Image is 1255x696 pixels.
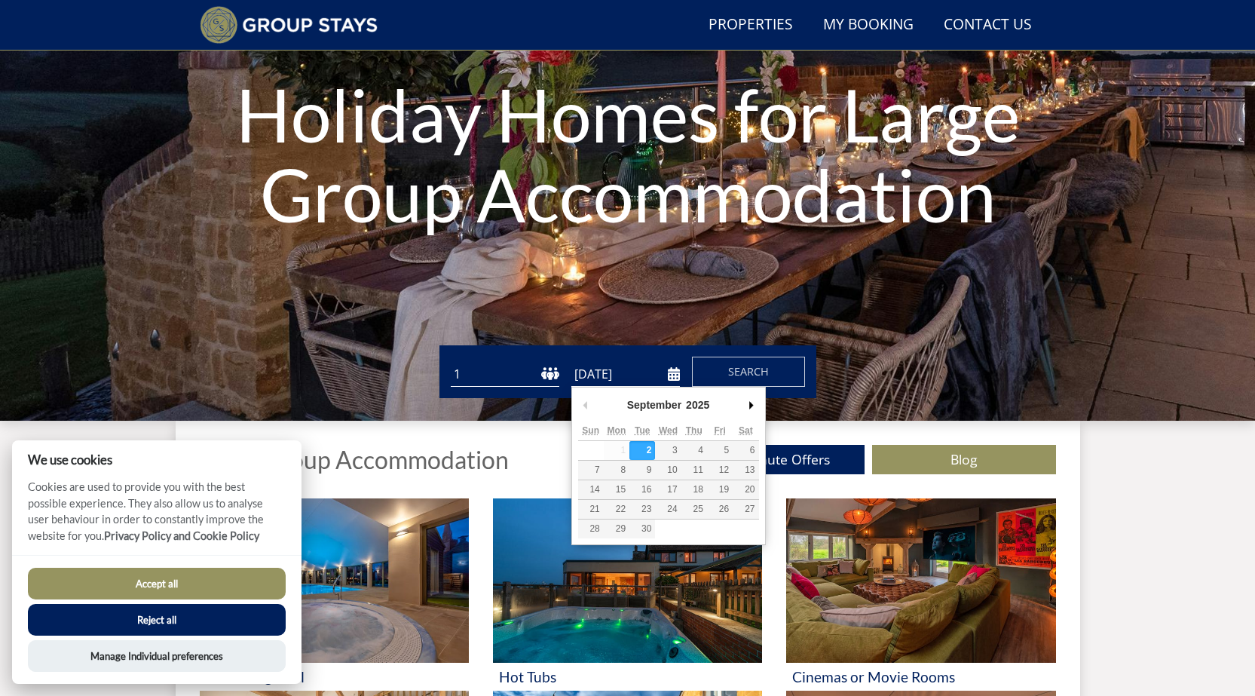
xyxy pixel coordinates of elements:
button: 10 [655,461,681,480]
h3: Swimming Pool [206,669,463,685]
button: 22 [604,500,629,519]
button: 19 [707,480,733,499]
h2: We use cookies [12,452,302,467]
abbr: Wednesday [659,425,678,436]
span: Search [728,364,769,379]
button: 11 [681,461,707,480]
a: Last Minute Offers [681,445,865,474]
button: 9 [629,461,655,480]
abbr: Sunday [582,425,599,436]
input: Arrival Date [571,362,680,387]
a: Blog [872,445,1056,474]
a: 'Hot Tubs' - Large Group Accommodation Holiday Ideas Hot Tubs [493,498,762,691]
button: 15 [604,480,629,499]
button: 23 [629,500,655,519]
h3: Hot Tubs [499,669,756,685]
button: Search [692,357,805,387]
img: 'Hot Tubs' - Large Group Accommodation Holiday Ideas [493,498,762,663]
a: Privacy Policy and Cookie Policy [104,529,259,542]
button: 7 [578,461,604,480]
button: 25 [681,500,707,519]
button: 6 [733,441,758,460]
button: 17 [655,480,681,499]
button: Previous Month [578,394,593,416]
button: 16 [629,480,655,499]
button: Reject all [28,604,286,636]
button: 12 [707,461,733,480]
button: 4 [681,441,707,460]
button: 28 [578,520,604,538]
img: Group Stays [200,6,378,44]
h1: Holiday Homes for Large Group Accommodation [188,44,1067,264]
button: 24 [655,500,681,519]
a: Properties [702,8,799,42]
h1: Large Group Accommodation [200,446,509,473]
abbr: Saturday [739,425,753,436]
button: 3 [655,441,681,460]
button: 29 [604,520,629,538]
button: Next Month [744,394,759,416]
img: 'Cinemas or Movie Rooms' - Large Group Accommodation Holiday Ideas [786,498,1055,663]
button: 21 [578,500,604,519]
div: 2025 [684,394,712,416]
a: My Booking [817,8,920,42]
a: Contact Us [938,8,1038,42]
a: 'Cinemas or Movie Rooms' - Large Group Accommodation Holiday Ideas Cinemas or Movie Rooms [786,498,1055,691]
a: 'Swimming Pool' - Large Group Accommodation Holiday Ideas Swimming Pool [200,498,469,691]
button: 5 [707,441,733,460]
button: 30 [629,520,655,538]
img: 'Swimming Pool' - Large Group Accommodation Holiday Ideas [200,498,469,663]
button: 13 [733,461,758,480]
button: 18 [681,480,707,499]
p: Cookies are used to provide you with the best possible experience. They also allow us to analyse ... [12,479,302,555]
button: 26 [707,500,733,519]
button: Accept all [28,568,286,599]
abbr: Monday [608,425,626,436]
button: 8 [604,461,629,480]
abbr: Thursday [686,425,702,436]
button: 20 [733,480,758,499]
abbr: Tuesday [635,425,650,436]
abbr: Friday [714,425,725,436]
button: 27 [733,500,758,519]
h3: Cinemas or Movie Rooms [792,669,1049,685]
div: September [625,394,684,416]
button: 14 [578,480,604,499]
button: 2 [629,441,655,460]
button: Manage Individual preferences [28,640,286,672]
